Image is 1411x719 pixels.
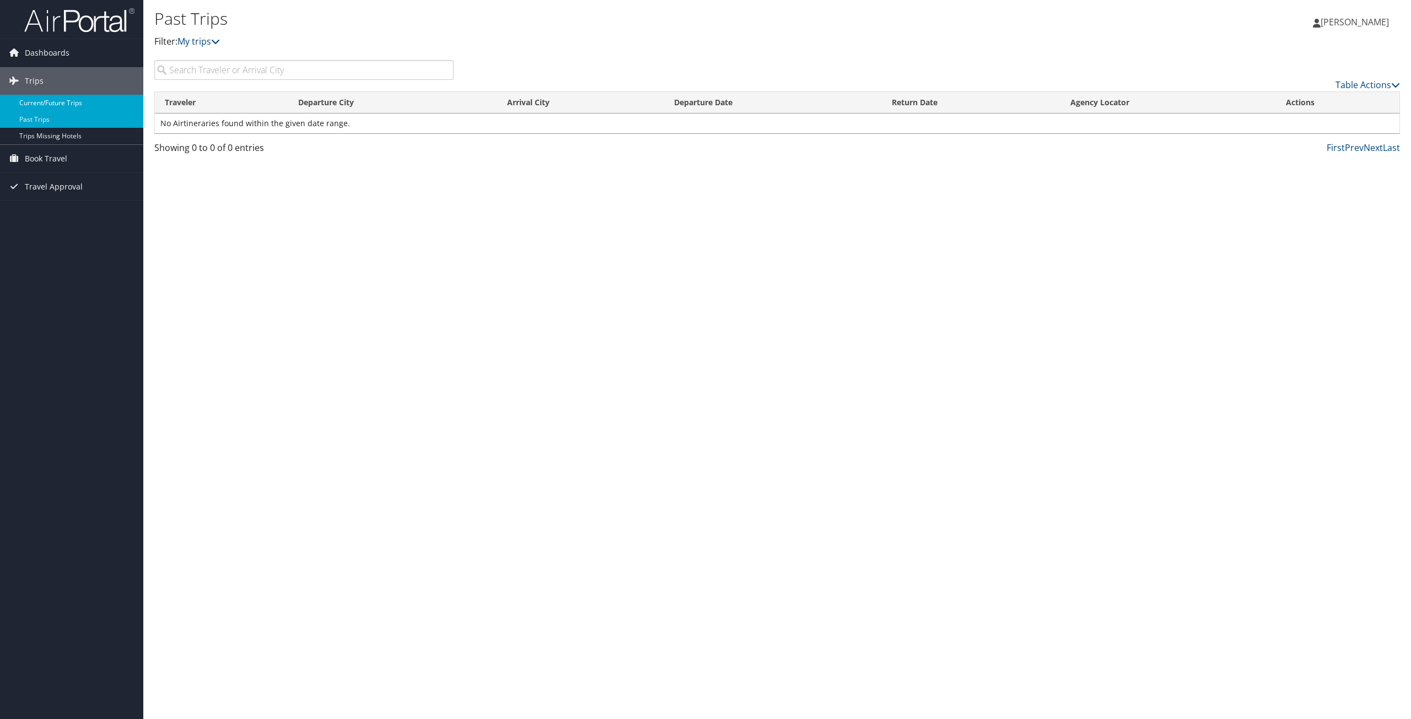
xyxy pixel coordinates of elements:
[1276,92,1399,113] th: Actions
[664,92,882,113] th: Departure Date: activate to sort column ascending
[1345,142,1364,154] a: Prev
[1327,142,1345,154] a: First
[497,92,664,113] th: Arrival City: activate to sort column ascending
[1060,92,1276,113] th: Agency Locator: activate to sort column ascending
[288,92,497,113] th: Departure City: activate to sort column ascending
[25,39,69,67] span: Dashboards
[155,92,288,113] th: Traveler: activate to sort column ascending
[25,145,67,172] span: Book Travel
[177,35,220,47] a: My trips
[1313,6,1400,39] a: [PERSON_NAME]
[24,7,134,33] img: airportal-logo.png
[1335,79,1400,91] a: Table Actions
[155,113,1399,133] td: No Airtineraries found within the given date range.
[1321,16,1389,28] span: [PERSON_NAME]
[154,141,454,160] div: Showing 0 to 0 of 0 entries
[25,173,83,201] span: Travel Approval
[154,35,985,49] p: Filter:
[25,67,44,95] span: Trips
[882,92,1060,113] th: Return Date: activate to sort column ascending
[154,7,985,30] h1: Past Trips
[1383,142,1400,154] a: Last
[1364,142,1383,154] a: Next
[154,60,454,80] input: Search Traveler or Arrival City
